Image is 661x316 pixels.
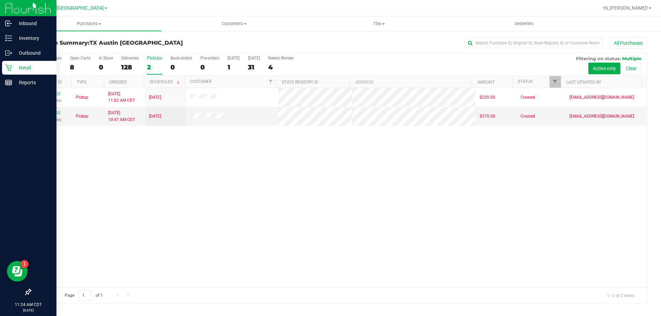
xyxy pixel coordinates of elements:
[622,56,641,61] span: Multiple
[452,17,597,31] a: Deliveries
[108,91,135,104] span: [DATE] 11:02 AM CDT
[76,113,88,120] span: Pickup
[307,21,451,27] span: Tills
[200,56,219,61] div: Pre-orders
[12,49,53,57] p: Outbound
[569,113,634,120] span: [EMAIL_ADDRESS][DOMAIN_NAME]
[108,110,135,123] span: [DATE] 10:47 AM CDT
[268,56,294,61] div: Needs Review
[248,56,260,61] div: [DATE]
[5,50,12,56] inline-svg: Outbound
[147,63,162,71] div: 2
[521,113,535,120] span: Created
[76,94,88,101] span: Pickup
[121,63,139,71] div: 128
[505,21,543,27] span: Deliveries
[12,78,53,87] p: Reports
[5,64,12,71] inline-svg: Retail
[569,94,634,101] span: [EMAIL_ADDRESS][DOMAIN_NAME]
[521,94,535,101] span: Created
[17,17,161,31] a: Purchases
[228,63,240,71] div: 1
[3,302,53,308] p: 11:24 AM CDT
[170,63,192,71] div: 0
[5,20,12,27] inline-svg: Inbound
[147,56,162,61] div: PickUps
[268,63,294,71] div: 4
[99,56,113,61] div: In Store
[70,63,91,71] div: 8
[12,34,53,42] p: Inventory
[79,290,91,301] input: 1
[549,76,561,88] a: Filter
[149,94,161,101] span: [DATE]
[228,56,240,61] div: [DATE]
[90,40,183,46] span: TX Austin [GEOGRAPHIC_DATA]
[5,79,12,86] inline-svg: Reports
[7,261,28,282] iframe: Resource center
[465,38,602,48] input: Search Purchase ID, Original ID, State Registry ID or Customer Name...
[149,113,161,120] span: [DATE]
[59,290,108,301] span: Page of 1
[609,37,647,49] button: All Purchases
[5,35,12,42] inline-svg: Inventory
[601,290,640,301] span: 1 - 2 of 2 items
[588,63,620,74] button: Active only
[282,80,318,85] a: State Registry ID
[12,64,53,72] p: Retail
[12,19,53,28] p: Inbound
[306,17,451,31] a: Tills
[190,79,211,84] a: Customer
[99,63,113,71] div: 0
[480,94,495,101] span: $220.00
[621,63,641,74] button: Clear
[77,80,87,85] a: Type
[150,79,181,84] a: Scheduled
[480,113,495,120] span: $570.00
[248,63,260,71] div: 31
[603,5,648,11] span: Hi, [PERSON_NAME]!
[200,63,219,71] div: 0
[478,80,495,85] a: Amount
[518,79,533,84] a: Status
[70,56,91,61] div: Open Carts
[109,80,127,85] a: Ordered
[30,40,236,46] h3: Purchase Summary:
[17,21,161,27] span: Purchases
[349,76,472,88] th: Address
[3,308,53,313] p: [DATE]
[33,5,104,11] span: TX Austin [GEOGRAPHIC_DATA]
[576,56,621,61] span: Filtering on status:
[121,56,139,61] div: Deliveries
[20,260,29,268] iframe: Resource center unread badge
[161,17,306,31] a: Customers
[566,80,601,85] a: Last Updated By
[170,56,192,61] div: Back-orders
[265,76,276,88] a: Filter
[162,21,306,27] span: Customers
